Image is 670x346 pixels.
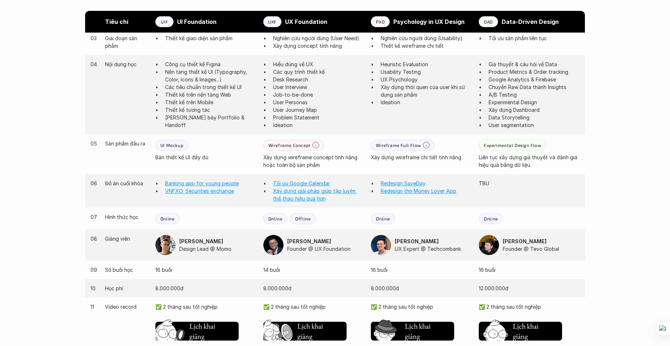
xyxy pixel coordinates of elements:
p: Giai đoạn sản phẩm [105,34,148,50]
a: VNFXO: Securities exchange [165,188,234,194]
strong: [PERSON_NAME] [395,238,439,244]
p: ✅ 2 tháng sau tốt nghiệp [155,303,256,311]
p: Experimental Design Flow [484,143,541,148]
p: Tối ưu sản phẩm liên tục [489,34,579,42]
p: Sản phẩm đầu ra [105,140,148,147]
p: Design Lead @ Momo [179,245,256,253]
p: Job-to-be-done [273,91,364,98]
h5: Lịch khai giảng [189,321,216,341]
p: Online [484,216,498,221]
p: Hiểu đúng về UX [273,60,364,68]
p: Các quy trình thiết kế [273,68,364,76]
a: Tối ưu Google Calendar [273,180,330,186]
strong: UX Foundation [285,18,327,25]
strong: [PERSON_NAME] [179,238,223,244]
p: Xây dựng Dashboard [489,106,579,114]
p: Online [376,216,390,221]
p: Giả thuyết & câu hỏi về Data [489,60,579,68]
p: Xây dựng wireframe chi tiết tính năng [371,153,472,161]
p: 16 buổi [155,266,256,274]
p: UI Mockup [160,143,183,148]
p: 12.000.000đ [479,284,579,292]
a: Redesign SaveDay [381,180,426,186]
p: Nghiên cứu người dùng (Usability) [381,34,472,42]
p: Google Analytics & Firebase [489,76,579,83]
p: UXF [268,19,276,24]
a: Xây dựng giải pháp giúp tập luyện thể thao hiệu quả hơn [273,188,357,202]
p: Nghiên cứu người dùng (User Need) [273,34,364,42]
h5: Lịch khai giảng [513,321,540,341]
p: Số buổi học [105,266,148,274]
p: User Personas [273,98,364,106]
p: Founder @ UX Foundation [287,245,364,253]
p: Liên tục xây dựng giả thuyết và đánh giá hiệu quả bằng dữ liệu [479,153,579,169]
p: 08 [91,235,98,242]
p: Hình thức học [105,213,148,221]
p: 8.000.000đ [371,284,472,292]
p: [PERSON_NAME] bày Portfolio & Handoff [165,114,256,129]
strong: [PERSON_NAME] [503,238,547,244]
p: 14 buổi [263,266,364,274]
p: Online [160,216,175,221]
p: A/B Testing [489,91,579,98]
p: Xây dựng concept tính năng [273,42,364,50]
p: Thiết kế tương tác [165,106,256,114]
p: UX Psychology [381,76,472,83]
p: Nội dung học [105,60,148,68]
a: Lịch khai giảng [155,319,239,341]
p: Desk Research [273,76,364,83]
p: Đồ án cuối khóa [105,180,148,187]
p: 11 [91,303,98,311]
a: Lịch khai giảng [371,319,454,341]
p: Heuristic Evaluation [381,60,472,68]
p: Wireframe Concept [268,143,311,148]
p: 06 [91,180,98,187]
p: Ideation [273,121,364,129]
p: 04 [91,60,98,68]
p: Founder @ Tevo Global [503,245,579,253]
p: Bản thiết kế UI đầy đủ [155,153,256,161]
p: 07 [91,213,98,221]
h5: Lịch khai giảng [297,321,324,341]
p: 8.000.000đ [263,284,364,292]
p: Video record [105,303,148,311]
p: 8.000.000đ [155,284,256,292]
p: Product Metrics & Order tracking [489,68,579,76]
p: Học phí [105,284,148,292]
strong: Tiêu chí [105,18,128,25]
h5: Lịch khai giảng [405,321,432,341]
p: Nền tảng thiết kế UI (Typography, Color, Icons & Images...) [165,68,256,83]
p: Wireframe Full Flow [376,143,421,148]
p: ✅ 2 tháng sau tốt nghiệp [263,303,364,311]
button: Lịch khai giảng [155,322,239,341]
p: Giảng viên [105,235,148,242]
a: Lịch khai giảng [479,319,562,341]
p: Các tiêu chuẩn trong thiết kế UI [165,83,256,91]
p: 16 buổi [479,266,579,274]
a: Banking app for young people [165,180,239,186]
p: Xây dựng wireframe concept tính năng hoặc toàn bộ sản phẩm [263,153,364,169]
p: Thiết kế wireframe chi tiết [381,42,472,50]
a: Redesign the Money Lover App [381,188,456,194]
p: Problem Statement [273,114,364,121]
p: UX Expert @ Techcombank [395,245,472,253]
p: 09 [91,266,98,274]
p: Offline [295,216,310,221]
p: Usability Testing [381,68,472,76]
p: 05 [91,140,98,147]
p: Công cụ thiết kế Figma [165,60,256,68]
p: 16 buổi [371,266,472,274]
button: Lịch khai giảng [263,322,347,341]
a: Lịch khai giảng [263,319,347,341]
p: Thiết kế trên nền tảng Web [165,91,256,98]
strong: [PERSON_NAME] [287,238,331,244]
p: Chuyển Raw Data thành Insights [489,83,579,91]
p: User Interview [273,83,364,91]
p: 03 [91,34,98,42]
p: UIF [161,19,168,24]
p: 10 [91,284,98,292]
p: Online [268,216,282,221]
strong: Psychology in UX Design [393,18,465,25]
p: Ideation [381,98,472,106]
strong: Data-Driven Design [502,18,559,25]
